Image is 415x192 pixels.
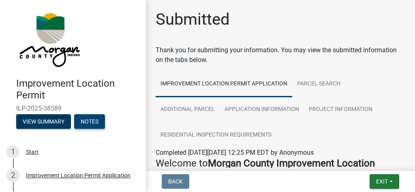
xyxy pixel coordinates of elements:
[168,178,183,185] span: Back
[292,71,345,97] a: Parcel search
[162,174,189,189] button: Back
[370,174,399,189] button: Exit
[6,169,19,182] div: 2
[156,158,375,181] strong: Morgan County Improvement Location Permit Application
[376,178,388,185] span: Exit
[156,122,276,148] a: Residential Inspection Requirements
[74,114,105,129] button: Notes
[6,145,19,158] div: 1
[16,78,139,101] h4: Improvement Location Permit
[26,173,130,178] div: Improvement Location Permit Application
[16,114,71,129] button: View Summary
[156,158,405,181] h4: Welcome to
[16,119,71,125] wm-modal-confirm: Summary
[304,97,377,123] a: Project Information
[156,97,220,123] a: ADDITIONAL PARCEL
[220,97,304,123] a: Application Information
[156,71,292,97] a: Improvement Location Permit Application
[156,45,405,65] div: Thank you for submitting your information. You may view the submitted information on the tabs below.
[156,149,314,156] span: Completed [DATE][DATE] 12:25 PM EDT by Anonymous
[16,105,130,112] span: ILP-2025-38589
[156,10,230,29] h1: Submitted
[26,149,39,155] div: Start
[16,9,81,69] img: Morgan County, Indiana
[74,119,105,125] wm-modal-confirm: Notes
